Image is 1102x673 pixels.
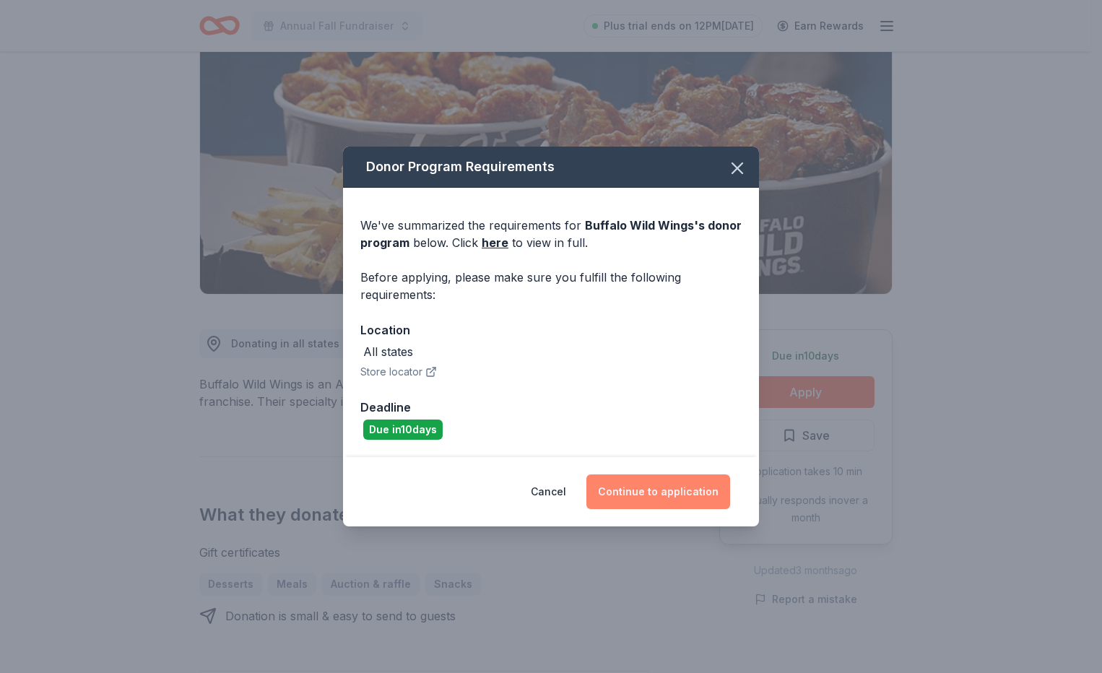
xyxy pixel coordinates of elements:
[360,398,742,417] div: Deadline
[482,234,508,251] a: here
[360,363,437,381] button: Store locator
[360,321,742,339] div: Location
[343,147,759,188] div: Donor Program Requirements
[363,343,413,360] div: All states
[531,474,566,509] button: Cancel
[363,420,443,440] div: Due in 10 days
[360,269,742,303] div: Before applying, please make sure you fulfill the following requirements:
[586,474,730,509] button: Continue to application
[360,217,742,251] div: We've summarized the requirements for below. Click to view in full.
